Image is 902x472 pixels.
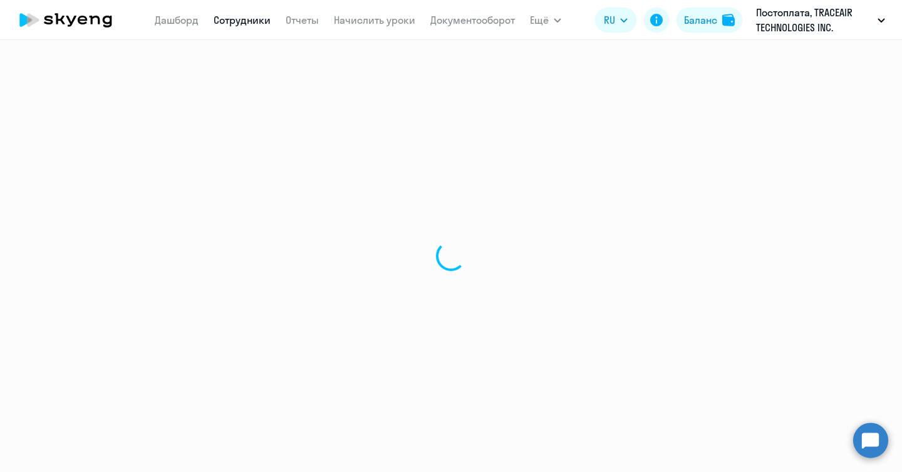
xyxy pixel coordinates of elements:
a: Документооборот [430,14,515,26]
button: Постоплата, TRACEAIR TECHNOLOGIES INC. [750,5,891,35]
button: Балансbalance [676,8,742,33]
span: Ещё [530,13,549,28]
img: balance [722,14,735,26]
button: Ещё [530,8,561,33]
span: RU [604,13,615,28]
button: RU [595,8,636,33]
a: Сотрудники [214,14,271,26]
p: Постоплата, TRACEAIR TECHNOLOGIES INC. [756,5,873,35]
a: Отчеты [286,14,319,26]
a: Дашборд [155,14,199,26]
div: Баланс [684,13,717,28]
a: Начислить уроки [334,14,415,26]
